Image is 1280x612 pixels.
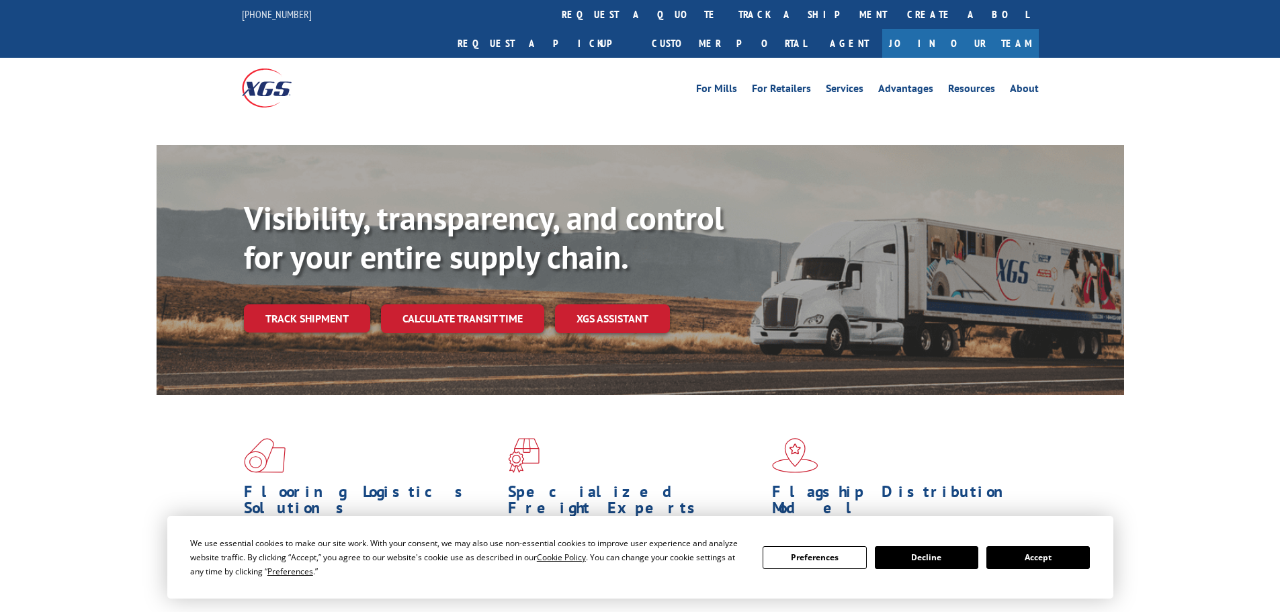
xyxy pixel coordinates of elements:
[878,83,933,98] a: Advantages
[244,197,724,277] b: Visibility, transparency, and control for your entire supply chain.
[763,546,866,569] button: Preferences
[244,304,370,333] a: Track shipment
[244,438,286,473] img: xgs-icon-total-supply-chain-intelligence-red
[826,83,863,98] a: Services
[696,83,737,98] a: For Mills
[875,546,978,569] button: Decline
[242,7,312,21] a: [PHONE_NUMBER]
[244,484,498,523] h1: Flooring Logistics Solutions
[508,438,540,473] img: xgs-icon-focused-on-flooring-red
[948,83,995,98] a: Resources
[772,438,818,473] img: xgs-icon-flagship-distribution-model-red
[1010,83,1039,98] a: About
[267,566,313,577] span: Preferences
[381,304,544,333] a: Calculate transit time
[882,29,1039,58] a: Join Our Team
[986,546,1090,569] button: Accept
[642,29,816,58] a: Customer Portal
[752,83,811,98] a: For Retailers
[555,304,670,333] a: XGS ASSISTANT
[816,29,882,58] a: Agent
[772,484,1026,523] h1: Flagship Distribution Model
[537,552,586,563] span: Cookie Policy
[190,536,746,578] div: We use essential cookies to make our site work. With your consent, we may also use non-essential ...
[508,484,762,523] h1: Specialized Freight Experts
[167,516,1113,599] div: Cookie Consent Prompt
[447,29,642,58] a: Request a pickup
